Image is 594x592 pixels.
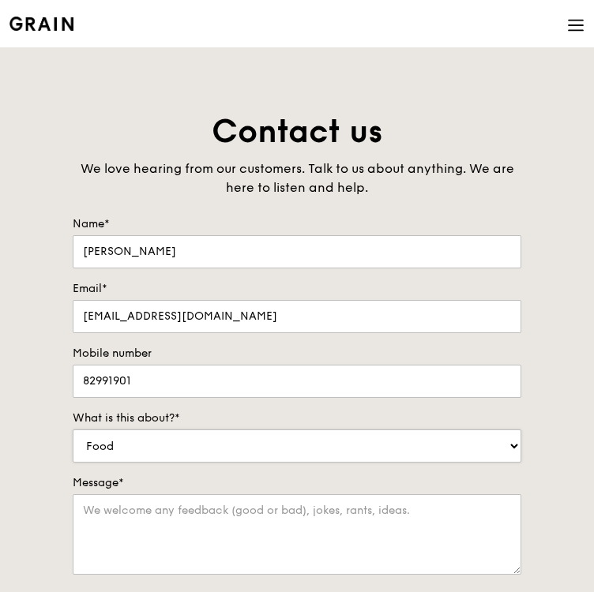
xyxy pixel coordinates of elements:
[73,159,521,197] div: We love hearing from our customers. Talk to us about anything. We are here to listen and help.
[73,111,521,153] h1: Contact us
[73,410,521,426] label: What is this about?*
[73,281,521,297] label: Email*
[73,346,521,362] label: Mobile number
[73,475,521,491] label: Message*
[73,216,521,232] label: Name*
[9,17,73,31] img: Grain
